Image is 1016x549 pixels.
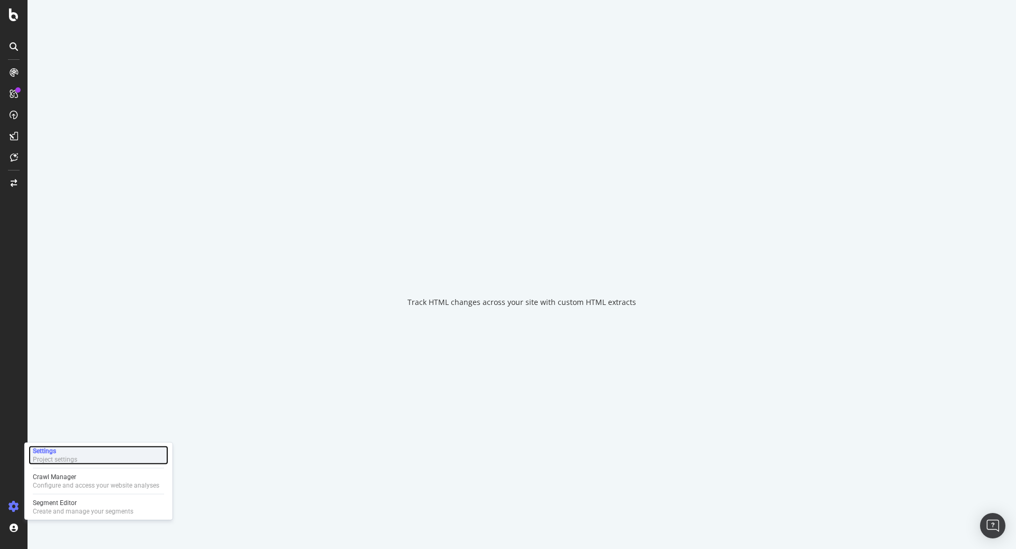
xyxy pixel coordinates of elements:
[29,446,168,465] a: SettingsProject settings
[33,481,159,490] div: Configure and access your website analyses
[33,447,77,455] div: Settings
[407,297,636,308] div: Track HTML changes across your site with custom HTML extracts
[980,513,1005,538] div: Open Intercom Messenger
[33,507,133,516] div: Create and manage your segments
[33,455,77,464] div: Project settings
[29,498,168,517] a: Segment EditorCreate and manage your segments
[29,472,168,491] a: Crawl ManagerConfigure and access your website analyses
[33,473,159,481] div: Crawl Manager
[484,242,560,280] div: animation
[33,499,133,507] div: Segment Editor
